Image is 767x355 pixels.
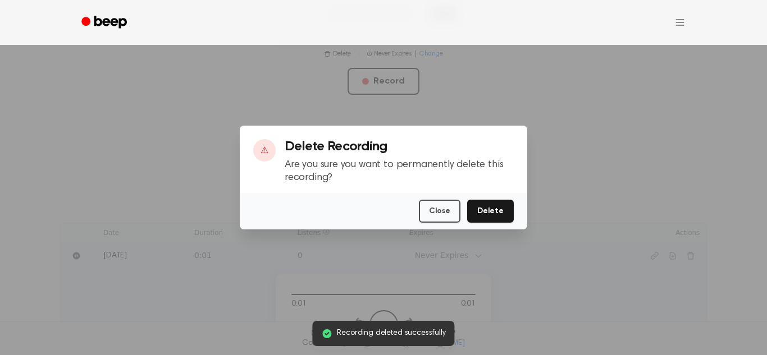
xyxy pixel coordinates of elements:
div: ⚠ [253,139,276,162]
span: Recording deleted successfully [337,328,445,339]
button: Open menu [666,9,693,36]
button: Delete [467,200,514,223]
a: Beep [74,12,137,34]
h3: Delete Recording [285,139,514,154]
button: Close [419,200,460,223]
p: Are you sure you want to permanently delete this recording? [285,159,514,184]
